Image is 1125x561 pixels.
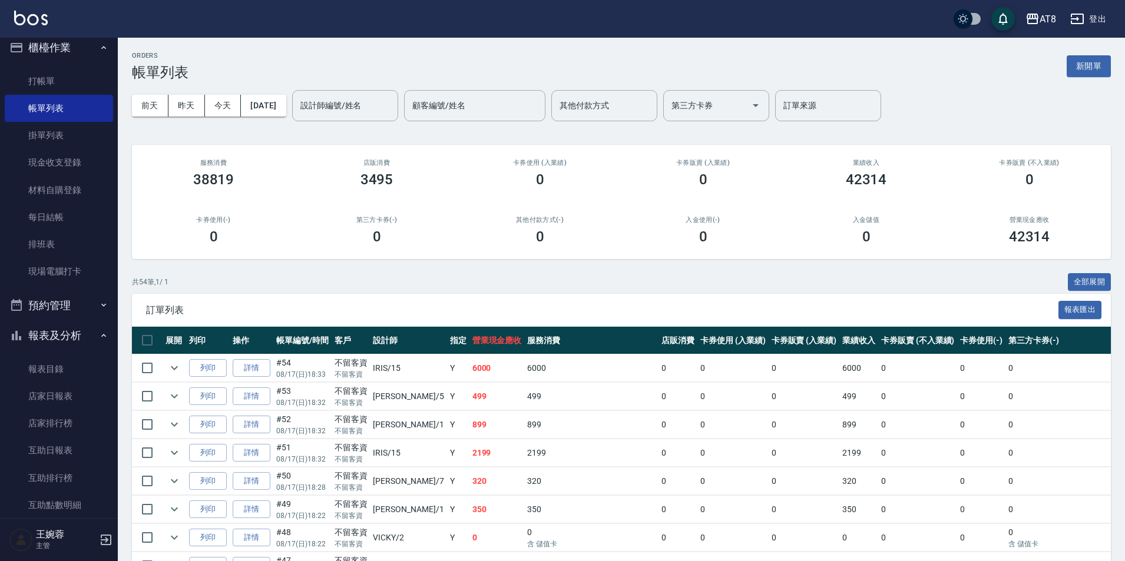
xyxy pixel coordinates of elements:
td: 0 [659,411,697,439]
p: 不留客資 [335,482,368,493]
h5: 王婉蓉 [36,529,96,540]
h3: 0 [536,228,544,245]
h3: 服務消費 [146,159,281,167]
p: 不留客資 [335,397,368,408]
td: 0 [878,467,957,495]
a: 互助日報表 [5,437,113,464]
button: AT8 [1021,7,1061,31]
p: 不留客資 [335,510,368,521]
td: 0 [878,439,957,467]
th: 列印 [186,327,230,354]
a: 詳情 [233,416,270,434]
a: 報表匯出 [1058,304,1102,315]
h2: 卡券販賣 (入業績) [636,159,770,167]
td: [PERSON_NAME] /1 [370,496,446,523]
td: 0 [659,467,697,495]
a: 打帳單 [5,68,113,95]
td: 320 [469,467,525,495]
button: 列印 [189,500,227,519]
button: expand row [166,444,183,462]
h2: 店販消費 [309,159,444,167]
th: 營業現金應收 [469,327,525,354]
h2: ORDERS [132,52,188,59]
td: 0 [769,524,840,552]
a: 每日結帳 [5,204,113,231]
p: 不留客資 [335,426,368,436]
button: 預約管理 [5,290,113,321]
td: 499 [469,383,525,410]
td: Y [447,496,469,523]
td: #50 [273,467,332,495]
button: 列印 [189,416,227,434]
td: #52 [273,411,332,439]
td: 899 [839,411,878,439]
h2: 營業現金應收 [962,216,1097,224]
h3: 38819 [193,171,234,188]
button: 列印 [189,359,227,377]
td: 499 [839,383,878,410]
th: 設計師 [370,327,446,354]
button: 列印 [189,444,227,462]
td: Y [447,383,469,410]
h3: 0 [210,228,218,245]
td: Y [447,524,469,552]
td: 0 [957,354,1005,382]
td: [PERSON_NAME] /5 [370,383,446,410]
a: 詳情 [233,444,270,462]
img: Person [9,528,33,552]
td: Y [447,354,469,382]
td: [PERSON_NAME] /7 [370,467,446,495]
h2: 卡券販賣 (不入業績) [962,159,1097,167]
p: 不留客資 [335,539,368,549]
h2: 第三方卡券(-) [309,216,444,224]
h3: 42314 [846,171,887,188]
td: 350 [469,496,525,523]
h2: 卡券使用(-) [146,216,281,224]
p: 共 54 筆, 1 / 1 [132,277,168,287]
div: 不留客資 [335,526,368,539]
h2: 卡券使用 (入業績) [472,159,607,167]
td: Y [447,411,469,439]
a: 店家排行榜 [5,410,113,437]
td: 6000 [524,354,659,382]
p: 不留客資 [335,454,368,464]
h2: 其他付款方式(-) [472,216,607,224]
h3: 0 [1025,171,1034,188]
button: 櫃檯作業 [5,32,113,63]
button: expand row [166,416,183,433]
td: #51 [273,439,332,467]
a: 材料自購登錄 [5,177,113,204]
td: 0 [659,524,697,552]
p: 08/17 (日) 18:32 [276,454,329,464]
td: 0 [878,524,957,552]
th: 店販消費 [659,327,697,354]
h3: 3495 [360,171,393,188]
p: 08/17 (日) 18:33 [276,369,329,380]
h2: 入金使用(-) [636,216,770,224]
td: 0 [878,496,957,523]
td: 0 [769,411,840,439]
td: #48 [273,524,332,552]
td: Y [447,467,469,495]
div: 不留客資 [335,413,368,426]
h3: 0 [536,171,544,188]
td: 0 [697,383,769,410]
button: 新開單 [1067,55,1111,77]
td: 2199 [839,439,878,467]
div: 不留客資 [335,470,368,482]
td: 2199 [524,439,659,467]
a: 新開單 [1067,60,1111,71]
a: 帳單列表 [5,95,113,122]
button: 登出 [1066,8,1111,30]
td: 0 [769,383,840,410]
p: 08/17 (日) 18:22 [276,539,329,549]
td: 0 [957,467,1005,495]
td: 350 [524,496,659,523]
th: 客戶 [332,327,370,354]
th: 展開 [163,327,186,354]
a: 掛單列表 [5,122,113,149]
td: 899 [469,411,525,439]
td: 2199 [469,439,525,467]
div: 不留客資 [335,442,368,454]
td: 0 [839,524,878,552]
